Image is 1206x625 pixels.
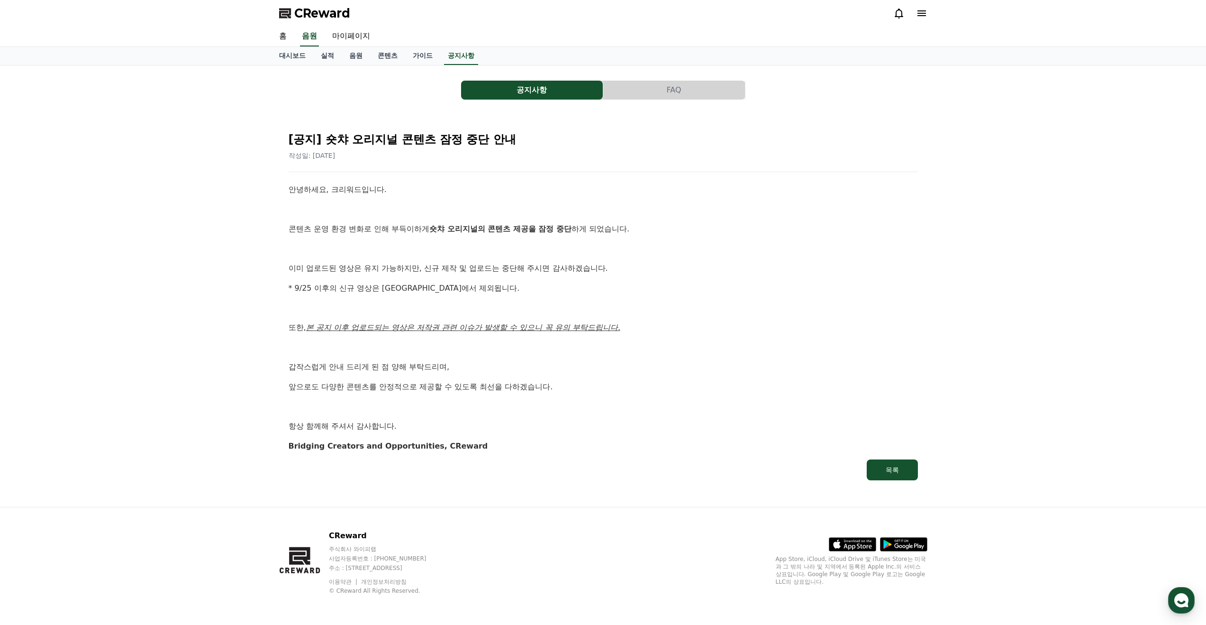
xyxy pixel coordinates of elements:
[867,460,918,480] button: 목록
[370,47,405,65] a: 콘텐츠
[289,152,336,159] span: 작성일: [DATE]
[329,579,359,585] a: 이용약관
[289,381,918,393] p: 앞으로도 다양한 콘텐츠를 안정적으로 제공할 수 있도록 최선을 다하겠습니다.
[289,441,488,450] strong: Bridging Creators and Opportunities, CReward
[289,322,918,334] p: 또한,
[461,81,603,100] button: 공지사항
[289,262,918,275] p: 이미 업로드된 영상은 유지 가능하지만, 신규 제작 및 업로드는 중단해 주시면 감사하겠습니다.
[603,81,745,100] button: FAQ
[289,223,918,235] p: 콘텐츠 운영 환경 변화로 인해 부득이하게 하게 되었습니다.
[272,27,294,46] a: 홈
[329,587,444,595] p: © CReward All Rights Reserved.
[329,555,444,562] p: 사업자등록번호 : [PHONE_NUMBER]
[289,361,918,373] p: 갑작스럽게 안내 드리게 된 점 양해 부탁드리며,
[776,555,927,586] p: App Store, iCloud, iCloud Drive 및 iTunes Store는 미국과 그 밖의 나라 및 지역에서 등록된 Apple Inc.의 서비스 상표입니다. Goo...
[329,564,444,572] p: 주소 : [STREET_ADDRESS]
[313,47,342,65] a: 실적
[289,420,918,432] p: 항상 함께해 주셔서 감사합니다.
[279,6,350,21] a: CReward
[329,530,444,542] p: CReward
[306,323,620,332] u: 본 공지 이후 업로드되는 영상은 저작권 관련 이슈가 발생할 수 있으니 꼭 유의 부탁드립니다.
[300,27,319,46] a: 음원
[289,460,918,480] a: 목록
[325,27,378,46] a: 마이페이지
[289,132,918,147] h2: [공지] 숏챠 오리지널 콘텐츠 잠정 중단 안내
[405,47,440,65] a: 가이드
[886,465,899,475] div: 목록
[272,47,313,65] a: 대시보드
[444,47,478,65] a: 공지사항
[429,224,571,233] strong: 숏챠 오리지널의 콘텐츠 제공을 잠정 중단
[289,282,918,294] p: * 9/25 이후의 신규 영상은 [GEOGRAPHIC_DATA]에서 제외됩니다.
[329,545,444,553] p: 주식회사 와이피랩
[289,184,918,196] p: 안녕하세요, 크리워드입니다.
[342,47,370,65] a: 음원
[361,579,407,585] a: 개인정보처리방침
[294,6,350,21] span: CReward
